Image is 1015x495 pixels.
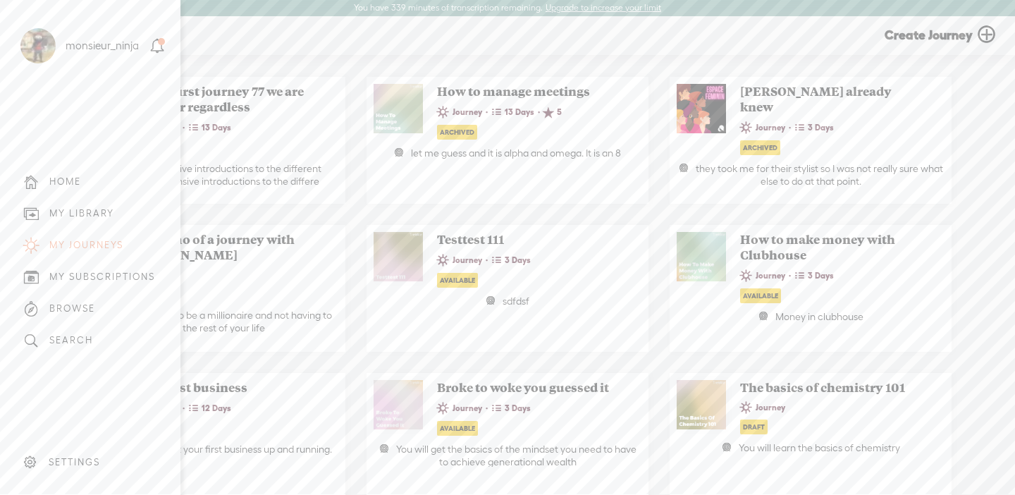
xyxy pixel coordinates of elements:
[49,334,93,346] div: SEARCH
[49,239,123,251] div: MY JOURNEYS
[49,456,100,468] div: SETTINGS
[49,176,81,188] div: HOME
[49,207,114,219] div: MY LIBRARY
[49,302,95,314] div: BROWSE
[66,39,139,53] div: monsieur_ninja
[49,271,155,283] div: MY SUBSCRIPTIONS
